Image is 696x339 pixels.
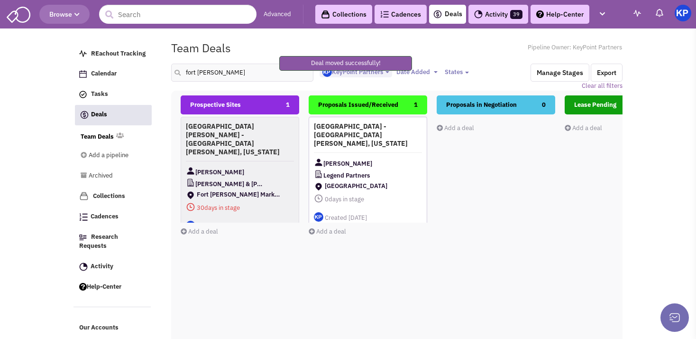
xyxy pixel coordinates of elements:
[75,105,152,125] a: Deals
[91,70,117,78] span: Calendar
[93,192,125,200] span: Collections
[79,213,88,221] img: Cadences_logo.png
[314,122,422,148] h4: [GEOGRAPHIC_DATA] - [GEOGRAPHIC_DATA][PERSON_NAME], [US_STATE]
[565,124,602,132] a: Add a deal
[197,222,239,230] span: Created [DATE]
[314,169,323,179] img: CompanyLogo
[79,233,118,250] span: Research Requests
[91,90,108,98] span: Tasks
[74,258,151,276] a: Activity
[186,166,195,176] img: Contact Image
[314,194,323,203] img: icon-daysinstage.png
[80,109,89,121] img: icon-deals.svg
[375,5,427,24] a: Cadences
[536,10,544,18] img: help.png
[314,182,323,191] img: ShoppingCenter
[325,182,410,189] span: [GEOGRAPHIC_DATA]
[433,9,462,20] a: Deals
[79,91,87,98] img: icon-tasks.png
[74,45,151,63] a: REachout Tracking
[197,191,282,198] span: Fort [PERSON_NAME] Marketplace
[675,5,691,21] img: KeyPoint Partners
[79,235,87,240] img: Research.png
[74,85,151,104] a: Tasks
[468,5,528,24] a: Activity39
[322,67,332,77] img: Gp5tB00MpEGTGSMiAkF79g.png
[79,191,89,201] img: icon-collection-lavender.png
[446,101,517,109] span: Proposals in Negotiation
[323,169,370,181] span: Legend Partners
[171,64,313,82] input: Search deals
[531,64,589,82] button: Manage Stages
[79,263,88,271] img: Activity.png
[186,178,195,188] img: CompanyLogo
[74,187,151,206] a: Collections
[437,124,474,132] a: Add a deal
[186,202,195,212] img: icon-daysinstage-red.png
[323,158,372,169] span: [PERSON_NAME]
[542,95,546,114] span: 0
[91,49,146,57] span: REachout Tracking
[91,262,113,270] span: Activity
[510,10,522,19] span: 39
[190,101,241,109] span: Prospective Sites
[311,59,381,68] p: Deal moved successfully!
[7,5,30,23] img: SmartAdmin
[79,70,87,78] img: Calendar.png
[582,82,623,91] a: Clear all filters
[81,132,114,141] a: Team Deals
[99,5,256,24] input: Search
[531,5,589,24] a: Help-Center
[314,193,422,205] span: days in stage
[74,228,151,255] a: Research Requests
[318,101,398,109] span: Proposals Issued/Received
[286,95,290,114] span: 1
[181,227,218,235] a: Add a deal
[79,283,87,291] img: help.png
[197,204,204,212] span: 30
[322,68,383,76] span: KeyPoint Partners
[186,122,294,156] h4: [GEOGRAPHIC_DATA][PERSON_NAME] - [GEOGRAPHIC_DATA][PERSON_NAME], [US_STATE]
[474,10,483,19] img: Activity.png
[91,213,119,221] span: Cadences
[445,68,463,76] span: States
[325,195,329,203] span: 0
[433,9,442,20] img: icon-deals.svg
[74,208,151,226] a: Cadences
[315,5,372,24] a: Collections
[394,67,440,77] button: Date Added
[81,147,138,165] a: Add a pipeline
[325,214,367,222] span: Created [DATE]
[79,324,119,332] span: Our Accounts
[49,10,80,19] span: Browse
[39,5,90,24] button: Browse
[528,43,623,52] span: Pipeline Owner: KeyPoint Partners
[195,178,263,190] span: [PERSON_NAME] & [PERSON_NAME]
[309,227,346,235] a: Add a deal
[74,65,151,83] a: Calendar
[442,67,472,77] button: States
[195,166,244,178] span: [PERSON_NAME]
[74,278,151,296] a: Help-Center
[171,42,231,54] h1: Team Deals
[321,10,330,19] img: icon-collection-lavender-black.svg
[314,158,323,167] img: Contact Image
[414,95,418,114] span: 1
[320,67,392,78] button: KeyPoint Partners
[396,68,430,76] span: Date Added
[574,101,616,109] span: Lease Pending
[81,167,138,185] a: Archived
[591,64,623,82] button: Export
[186,202,294,214] span: days in stage
[264,10,291,19] a: Advanced
[186,190,195,200] img: ShoppingCenter
[380,11,389,18] img: Cadences_logo.png
[74,319,151,337] a: Our Accounts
